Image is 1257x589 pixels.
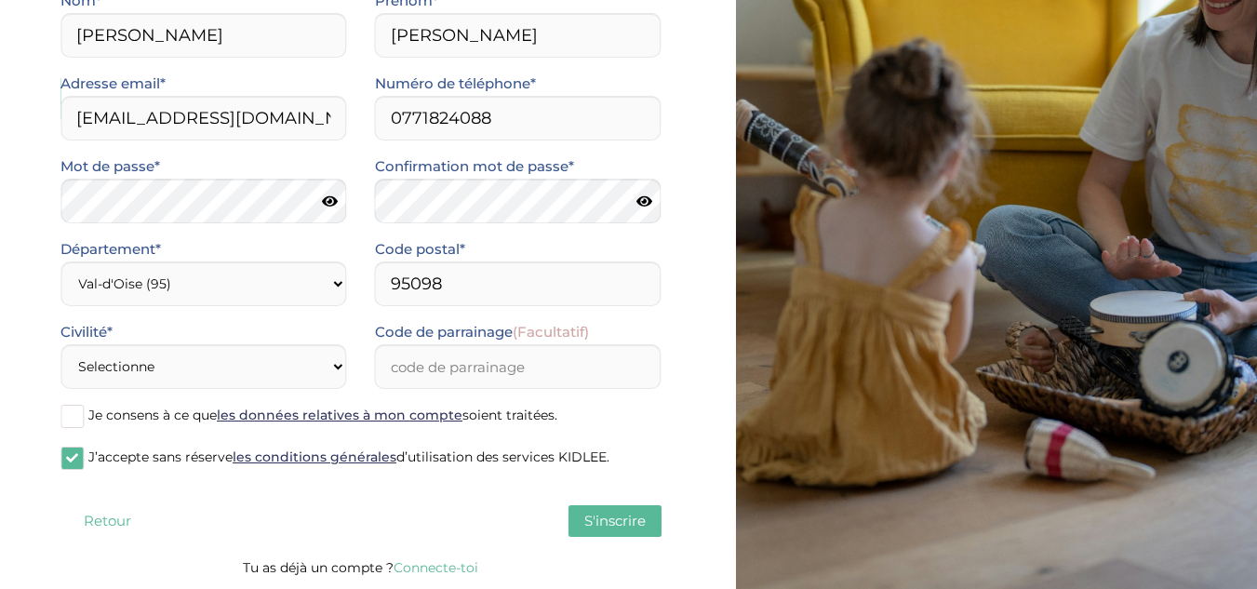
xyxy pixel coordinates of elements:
[375,261,662,306] input: Code postal
[60,320,113,344] label: Civilité*
[233,448,396,465] a: les conditions générales
[88,448,609,465] span: J’accepte sans réserve d’utilisation des services KIDLEE.
[60,13,347,58] input: Nom
[513,323,589,341] span: (Facultatif)
[60,154,160,179] label: Mot de passe*
[60,96,347,141] input: Email
[584,512,646,529] span: S'inscrire
[375,154,574,179] label: Confirmation mot de passe*
[60,237,161,261] label: Département*
[60,72,166,96] label: Adresse email*
[375,96,662,141] input: Numero de telephone
[60,505,154,537] button: Retour
[217,407,462,423] a: les données relatives à mon compte
[568,505,662,537] button: S'inscrire
[60,556,662,580] p: Tu as déjà un compte ?
[88,407,557,423] span: Je consens à ce que soient traitées.
[394,559,478,576] a: Connecte-toi
[375,320,589,344] label: Code de parrainage
[375,344,662,389] input: code de parrainage
[375,13,662,58] input: Prénom
[375,72,536,96] label: Numéro de téléphone*
[375,237,465,261] label: Code postal*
